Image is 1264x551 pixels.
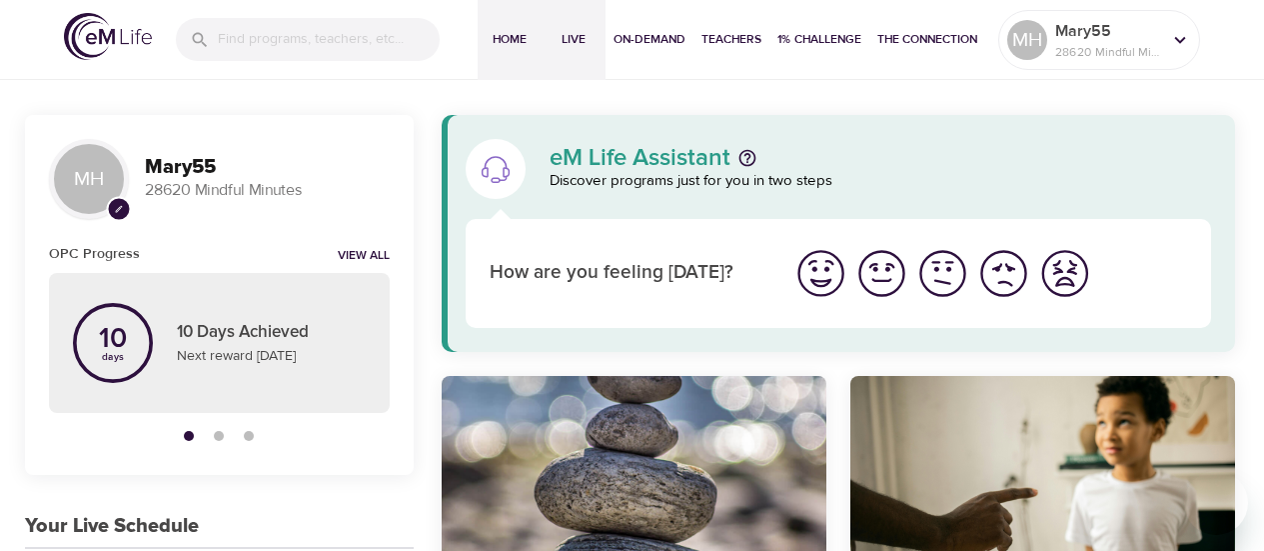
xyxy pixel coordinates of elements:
p: 28620 Mindful Minutes [1055,43,1161,61]
span: Live [550,29,598,50]
span: Home [486,29,534,50]
span: Teachers [701,29,761,50]
p: Discover programs just for you in two steps [550,170,1212,193]
img: great [793,246,848,301]
img: bad [976,246,1031,301]
input: Find programs, teachers, etc... [218,18,440,61]
p: eM Life Assistant [550,146,730,170]
button: I'm feeling worst [1034,243,1095,304]
h3: Mary55 [145,156,390,179]
h6: OPC Progress [49,243,140,265]
img: ok [915,246,970,301]
img: eM Life Assistant [480,153,512,185]
img: logo [64,13,152,60]
p: How are you feeling [DATE]? [490,259,766,288]
div: MH [49,139,129,219]
p: 10 [99,325,127,353]
a: View all notifications [338,248,390,265]
h3: Your Live Schedule [25,515,199,538]
div: MH [1007,20,1047,60]
p: 10 Days Achieved [177,320,366,346]
span: The Connection [877,29,977,50]
p: Next reward [DATE] [177,346,366,367]
span: 1% Challenge [777,29,861,50]
button: I'm feeling ok [912,243,973,304]
p: days [99,353,127,361]
iframe: Button to launch messaging window [1184,471,1248,535]
button: I'm feeling great [790,243,851,304]
p: Mary55 [1055,19,1161,43]
button: I'm feeling bad [973,243,1034,304]
img: good [854,246,909,301]
button: I'm feeling good [851,243,912,304]
span: On-Demand [614,29,685,50]
img: worst [1037,246,1092,301]
p: 28620 Mindful Minutes [145,179,390,202]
